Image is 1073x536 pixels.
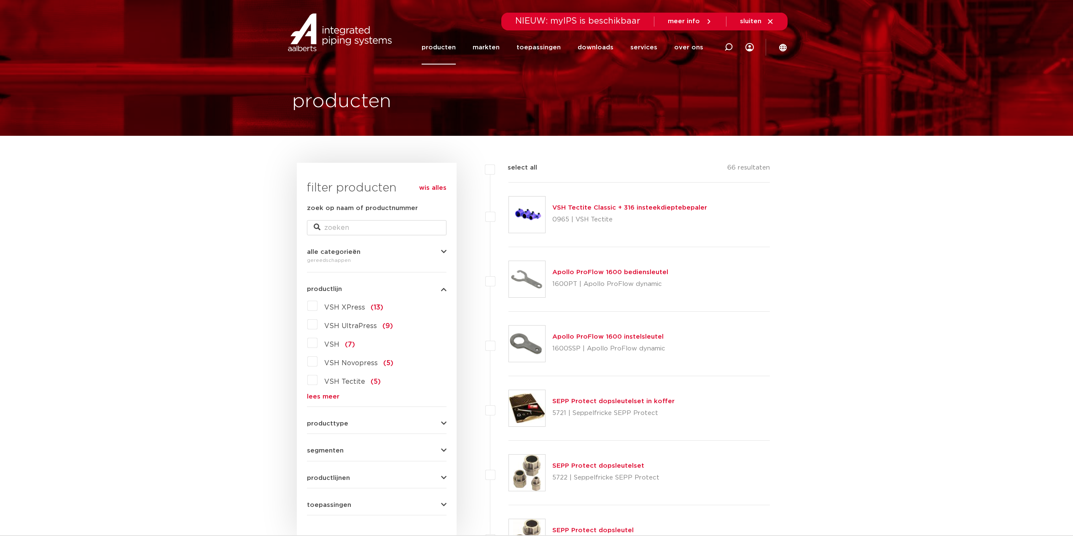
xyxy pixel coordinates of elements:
[578,30,613,65] a: downloads
[345,341,355,348] span: (7)
[509,197,545,233] img: Thumbnail for VSH Tectite Classic + 316 insteekdieptebepaler
[307,220,446,235] input: zoeken
[552,342,665,356] p: 1600SSP | Apollo ProFlow dynamic
[383,360,393,366] span: (5)
[307,393,446,400] a: lees meer
[382,323,393,329] span: (9)
[740,18,774,25] a: sluiten
[422,30,703,65] nav: Menu
[495,163,537,173] label: select all
[324,360,378,366] span: VSH Novopress
[509,455,545,491] img: Thumbnail for SEPP Protect dopsleutelset
[307,502,351,508] span: toepassingen
[307,420,446,427] button: producttype
[422,30,456,65] a: producten
[552,471,659,485] p: 5722 | Seppelfricke SEPP Protect
[307,249,446,255] button: alle categorieën
[324,323,377,329] span: VSH UltraPress
[509,326,545,362] img: Thumbnail for Apollo ProFlow 1600 instelsleutel
[509,390,545,426] img: Thumbnail for SEPP Protect dopsleutelset in koffer
[307,502,446,508] button: toepassingen
[740,18,761,24] span: sluiten
[307,249,360,255] span: alle categorieën
[324,341,339,348] span: VSH
[371,378,381,385] span: (5)
[552,463,644,469] a: SEPP Protect dopsleutelset
[552,407,675,420] p: 5721 | Seppelfricke SEPP Protect
[552,334,664,340] a: Apollo ProFlow 1600 instelsleutel
[307,420,348,427] span: producttype
[307,255,446,265] div: gereedschappen
[307,475,350,481] span: productlijnen
[324,378,365,385] span: VSH Tectite
[516,30,561,65] a: toepassingen
[552,277,668,291] p: 1600PT | Apollo ProFlow dynamic
[668,18,700,24] span: meer info
[552,527,634,533] a: SEPP Protect dopsleutel
[515,17,640,25] span: NIEUW: myIPS is beschikbaar
[307,203,418,213] label: zoek op naam of productnummer
[307,180,446,197] h3: filter producten
[307,286,342,292] span: productlijn
[745,30,754,65] div: my IPS
[630,30,657,65] a: services
[307,475,446,481] button: productlijnen
[307,447,446,454] button: segmenten
[324,304,365,311] span: VSH XPress
[419,183,446,193] a: wis alles
[307,447,344,454] span: segmenten
[552,205,707,211] a: VSH Tectite Classic + 316 insteekdieptebepaler
[292,88,391,115] h1: producten
[727,163,770,176] p: 66 resultaten
[552,269,668,275] a: Apollo ProFlow 1600 bediensleutel
[509,261,545,297] img: Thumbnail for Apollo ProFlow 1600 bediensleutel
[674,30,703,65] a: over ons
[371,304,383,311] span: (13)
[552,213,707,226] p: 0965 | VSH Tectite
[668,18,713,25] a: meer info
[307,286,446,292] button: productlijn
[552,398,675,404] a: SEPP Protect dopsleutelset in koffer
[473,30,500,65] a: markten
